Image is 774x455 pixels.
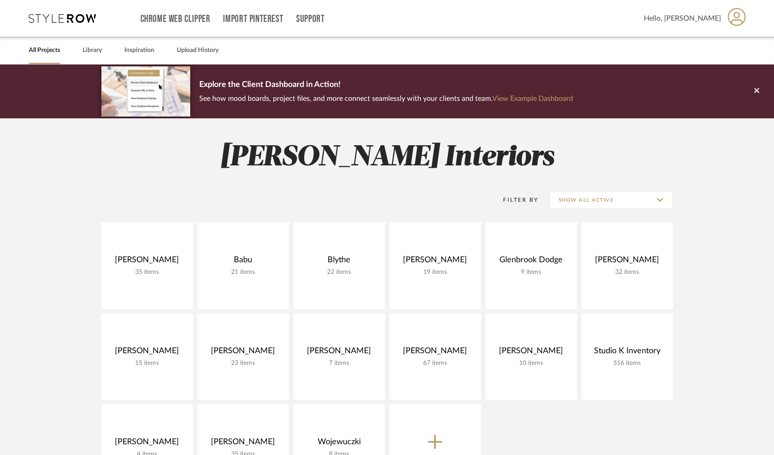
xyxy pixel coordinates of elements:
[589,255,666,269] div: [PERSON_NAME]
[205,269,282,276] div: 21 items
[109,269,186,276] div: 35 items
[205,255,282,269] div: Babu
[140,15,210,23] a: Chrome Web Clipper
[493,255,570,269] div: Glenbrook Dodge
[301,346,378,360] div: [PERSON_NAME]
[301,437,378,451] div: Wojewuczki
[301,269,378,276] div: 22 items
[199,78,573,92] p: Explore the Client Dashboard in Action!
[109,346,186,360] div: [PERSON_NAME]
[589,269,666,276] div: 32 items
[205,437,282,451] div: [PERSON_NAME]
[109,360,186,367] div: 15 items
[223,15,283,23] a: Import Pinterest
[493,360,570,367] div: 10 items
[83,44,102,56] a: Library
[589,360,666,367] div: 516 items
[177,44,219,56] a: Upload History
[397,269,474,276] div: 19 items
[493,269,570,276] div: 9 items
[101,66,190,116] img: d5d033c5-7b12-40c2-a960-1ecee1989c38.png
[397,360,474,367] div: 67 items
[493,346,570,360] div: [PERSON_NAME]
[109,255,186,269] div: [PERSON_NAME]
[301,255,378,269] div: Blythe
[29,44,60,56] a: All Projects
[589,346,666,360] div: Studio K Inventory
[296,15,324,23] a: Support
[492,195,539,204] div: Filter By
[397,346,474,360] div: [PERSON_NAME]
[124,44,154,56] a: Inspiration
[199,92,573,105] p: See how mood boards, project files, and more connect seamlessly with your clients and team.
[205,360,282,367] div: 23 items
[492,95,573,102] a: View Example Dashboard
[109,437,186,451] div: [PERSON_NAME]
[397,255,474,269] div: [PERSON_NAME]
[205,346,282,360] div: [PERSON_NAME]
[64,141,710,174] h2: [PERSON_NAME] Interiors
[301,360,378,367] div: 7 items
[644,13,721,24] span: Hello, [PERSON_NAME]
